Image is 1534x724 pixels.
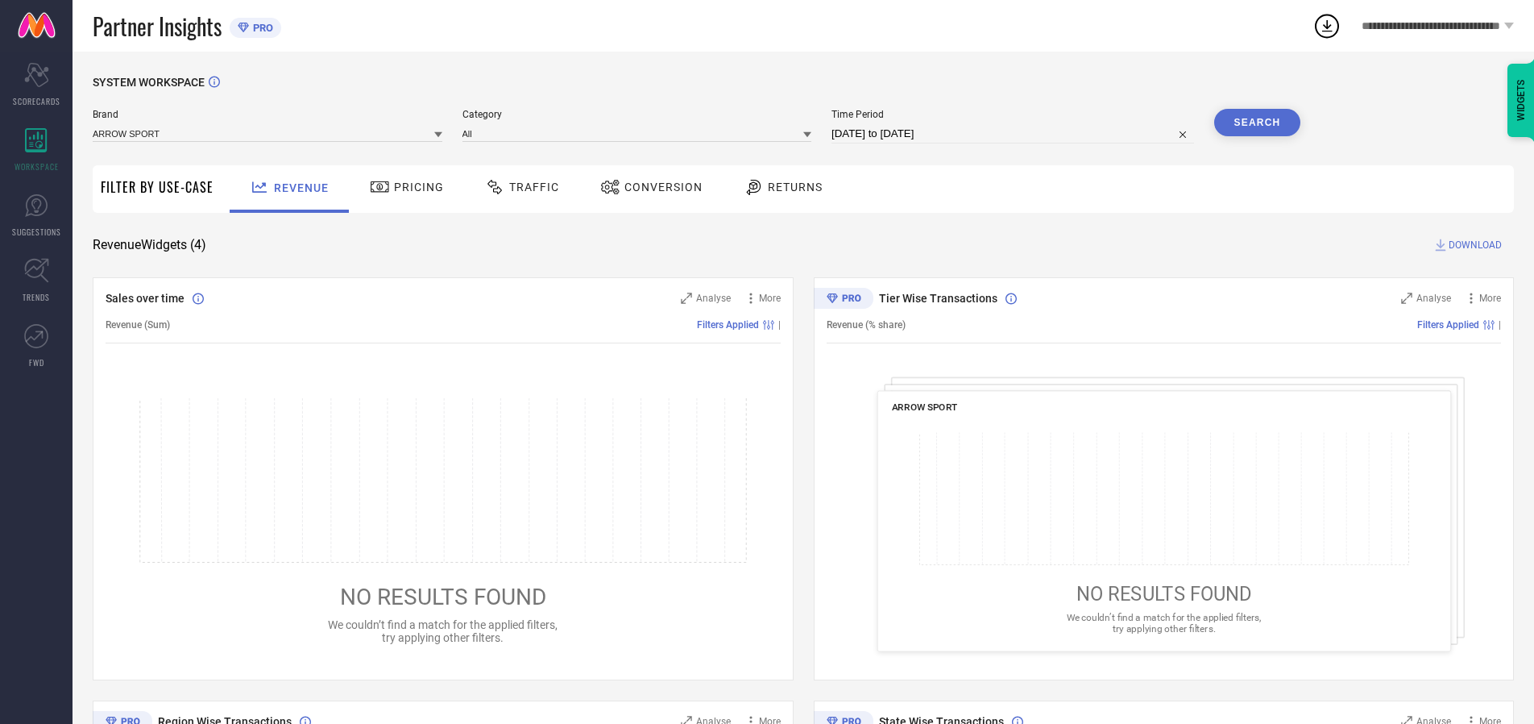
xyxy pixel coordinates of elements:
[891,402,957,413] span: ARROW SPORT
[249,22,273,34] span: PRO
[13,95,60,107] span: SCORECARDS
[1417,319,1479,331] span: Filters Applied
[1449,237,1502,253] span: DOWNLOAD
[696,293,731,304] span: Analyse
[1479,293,1501,304] span: More
[831,124,1194,144] input: Select time period
[93,10,222,43] span: Partner Insights
[681,293,692,304] svg: Zoom
[624,181,703,193] span: Conversion
[1076,583,1251,605] span: NO RESULTS FOUND
[1401,293,1412,304] svg: Zoom
[827,319,906,331] span: Revenue (% share)
[29,356,44,368] span: FWD
[328,618,558,644] span: We couldn’t find a match for the applied filters, try applying other filters.
[1066,612,1261,634] span: We couldn’t find a match for the applied filters, try applying other filters.
[274,181,329,194] span: Revenue
[768,181,823,193] span: Returns
[462,109,812,120] span: Category
[101,177,214,197] span: Filter By Use-Case
[1416,293,1451,304] span: Analyse
[1312,11,1341,40] div: Open download list
[23,291,50,303] span: TRENDS
[106,319,170,331] span: Revenue (Sum)
[106,292,184,305] span: Sales over time
[12,226,61,238] span: SUGGESTIONS
[340,584,546,610] span: NO RESULTS FOUND
[697,319,759,331] span: Filters Applied
[394,181,444,193] span: Pricing
[93,76,205,89] span: SYSTEM WORKSPACE
[778,319,781,331] span: |
[93,109,442,120] span: Brand
[879,292,997,305] span: Tier Wise Transactions
[759,293,781,304] span: More
[814,288,873,312] div: Premium
[1499,319,1501,331] span: |
[93,237,206,253] span: Revenue Widgets ( 4 )
[831,109,1194,120] span: Time Period
[509,181,559,193] span: Traffic
[15,160,59,173] span: WORKSPACE
[1214,109,1301,136] button: Search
